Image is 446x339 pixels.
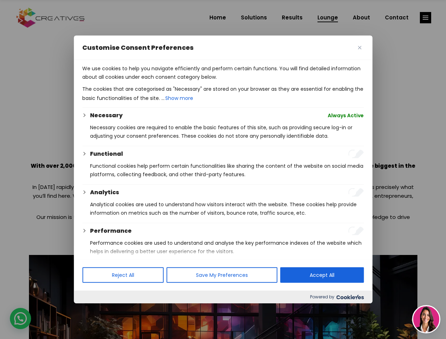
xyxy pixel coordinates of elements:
button: Close [355,43,364,52]
p: The cookies that are categorised as "Necessary" are stored on your browser as they are essential ... [82,85,364,103]
img: Cookieyes logo [336,295,364,299]
p: Analytical cookies are used to understand how visitors interact with the website. These cookies h... [90,200,364,217]
p: Necessary cookies are required to enable the basic features of this site, such as providing secur... [90,123,364,140]
div: Customise Consent Preferences [74,36,372,303]
p: Performance cookies are used to understand and analyse the key performance indexes of the website... [90,239,364,256]
button: Necessary [90,111,123,120]
img: agent [413,306,439,332]
div: Powered by [74,291,372,303]
button: Analytics [90,188,119,197]
span: Customise Consent Preferences [82,43,194,52]
p: We use cookies to help you navigate efficiently and perform certain functions. You will find deta... [82,64,364,81]
p: Functional cookies help perform certain functionalities like sharing the content of the website o... [90,162,364,179]
input: Enable Functional [348,150,364,158]
button: Performance [90,227,132,235]
button: Functional [90,150,123,158]
span: Always Active [328,111,364,120]
button: Show more [165,93,194,103]
input: Enable Analytics [348,188,364,197]
img: Close [358,46,361,49]
button: Reject All [82,267,163,283]
button: Save My Preferences [166,267,277,283]
input: Enable Performance [348,227,364,235]
button: Accept All [280,267,364,283]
